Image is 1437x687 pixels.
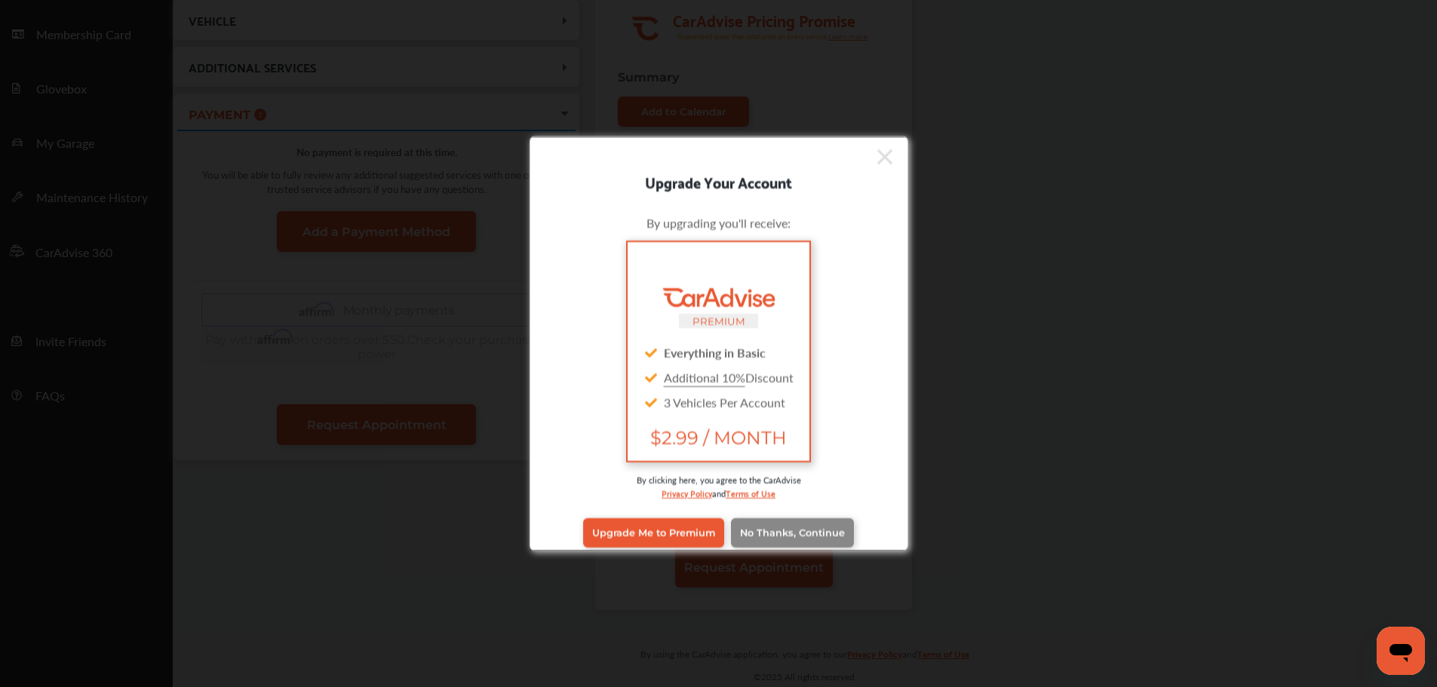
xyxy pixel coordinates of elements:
[530,169,907,193] div: Upgrade Your Account
[583,518,724,547] a: Upgrade Me to Premium
[592,527,715,538] span: Upgrade Me to Premium
[664,368,745,385] u: Additional 10%
[731,518,854,547] a: No Thanks, Continue
[740,527,845,538] span: No Thanks, Continue
[726,485,775,499] a: Terms of Use
[662,485,712,499] a: Privacy Policy
[664,368,794,385] span: Discount
[1377,627,1425,675] iframe: Button to launch messaging window
[640,389,797,414] div: 3 Vehicles Per Account
[553,213,885,231] div: By upgrading you'll receive:
[664,343,766,360] strong: Everything in Basic
[692,314,745,327] small: PREMIUM
[553,473,885,514] div: By clicking here, you agree to the CarAdvise and
[640,426,797,448] span: $2.99 / MONTH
